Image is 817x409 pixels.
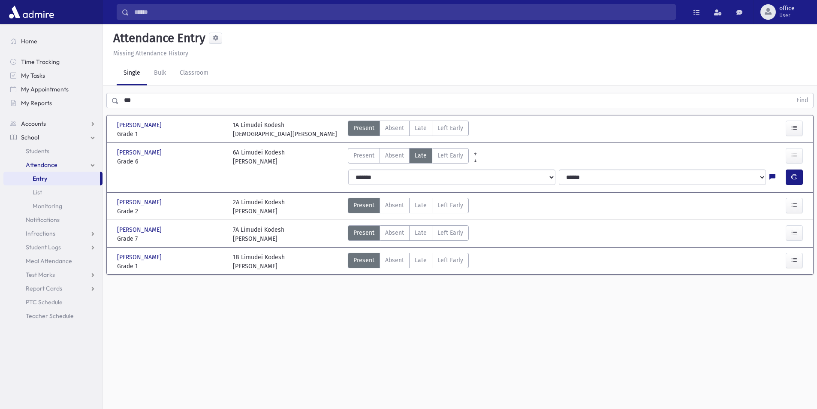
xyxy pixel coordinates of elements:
div: 2A Limudei Kodesh [PERSON_NAME] [233,198,285,216]
a: List [3,185,103,199]
span: My Appointments [21,85,69,93]
span: Present [353,201,374,210]
div: AttTypes [348,148,469,166]
span: Left Early [437,124,463,133]
a: Entry [3,172,100,185]
span: Late [415,256,427,265]
span: Absent [385,151,404,160]
span: Late [415,201,427,210]
span: My Tasks [21,72,45,79]
span: Accounts [21,120,46,127]
a: PTC Schedule [3,295,103,309]
a: My Appointments [3,82,103,96]
h5: Attendance Entry [110,31,205,45]
span: Absent [385,201,404,210]
a: School [3,130,103,144]
span: Absent [385,256,404,265]
a: Bulk [147,61,173,85]
span: Left Early [437,201,463,210]
span: [PERSON_NAME] [117,253,163,262]
a: Attendance [3,158,103,172]
a: Student Logs [3,240,103,254]
span: Grade 7 [117,234,224,243]
span: Absent [385,228,404,237]
span: PTC Schedule [26,298,63,306]
a: Report Cards [3,282,103,295]
span: Infractions [26,230,55,237]
div: AttTypes [348,121,469,139]
span: Present [353,256,374,265]
u: Missing Attendance History [113,50,188,57]
span: Meal Attendance [26,257,72,265]
span: Notifications [26,216,60,224]
span: Monitoring [33,202,62,210]
a: Students [3,144,103,158]
span: [PERSON_NAME] [117,121,163,130]
span: User [779,12,795,19]
span: office [779,5,795,12]
span: Grade 2 [117,207,224,216]
span: Left Early [437,151,463,160]
a: My Tasks [3,69,103,82]
span: Student Logs [26,243,61,251]
input: Search [129,4,675,20]
span: Present [353,151,374,160]
span: Report Cards [26,285,62,292]
a: Single [117,61,147,85]
span: Test Marks [26,271,55,279]
a: Accounts [3,117,103,130]
span: Left Early [437,228,463,237]
div: 7A Limudei Kodesh [PERSON_NAME] [233,225,284,243]
span: Entry [33,175,47,182]
span: Home [21,37,37,45]
span: Present [353,124,374,133]
a: Monitoring [3,199,103,213]
span: Attendance [26,161,57,169]
span: Present [353,228,374,237]
img: AdmirePro [7,3,56,21]
a: Infractions [3,227,103,240]
span: Grade 1 [117,130,224,139]
span: Grade 6 [117,157,224,166]
span: List [33,188,42,196]
a: Test Marks [3,268,103,282]
span: Late [415,228,427,237]
span: Teacher Schedule [26,312,74,320]
a: Time Tracking [3,55,103,69]
div: 1B Limudei Kodesh [PERSON_NAME] [233,253,285,271]
div: AttTypes [348,225,469,243]
span: Students [26,147,49,155]
div: 1A Limudei Kodesh [DEMOGRAPHIC_DATA][PERSON_NAME] [233,121,337,139]
div: 6A Limudei Kodesh [PERSON_NAME] [233,148,285,166]
span: [PERSON_NAME] [117,148,163,157]
span: Time Tracking [21,58,60,66]
span: Late [415,124,427,133]
a: Classroom [173,61,215,85]
span: Absent [385,124,404,133]
span: Left Early [437,256,463,265]
button: Find [791,93,813,108]
div: AttTypes [348,253,469,271]
a: Notifications [3,213,103,227]
span: [PERSON_NAME] [117,198,163,207]
a: Missing Attendance History [110,50,188,57]
span: [PERSON_NAME] [117,225,163,234]
a: Teacher Schedule [3,309,103,323]
a: Meal Attendance [3,254,103,268]
a: My Reports [3,96,103,110]
div: AttTypes [348,198,469,216]
span: My Reports [21,99,52,107]
span: Grade 1 [117,262,224,271]
a: Home [3,34,103,48]
span: School [21,133,39,141]
span: Late [415,151,427,160]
